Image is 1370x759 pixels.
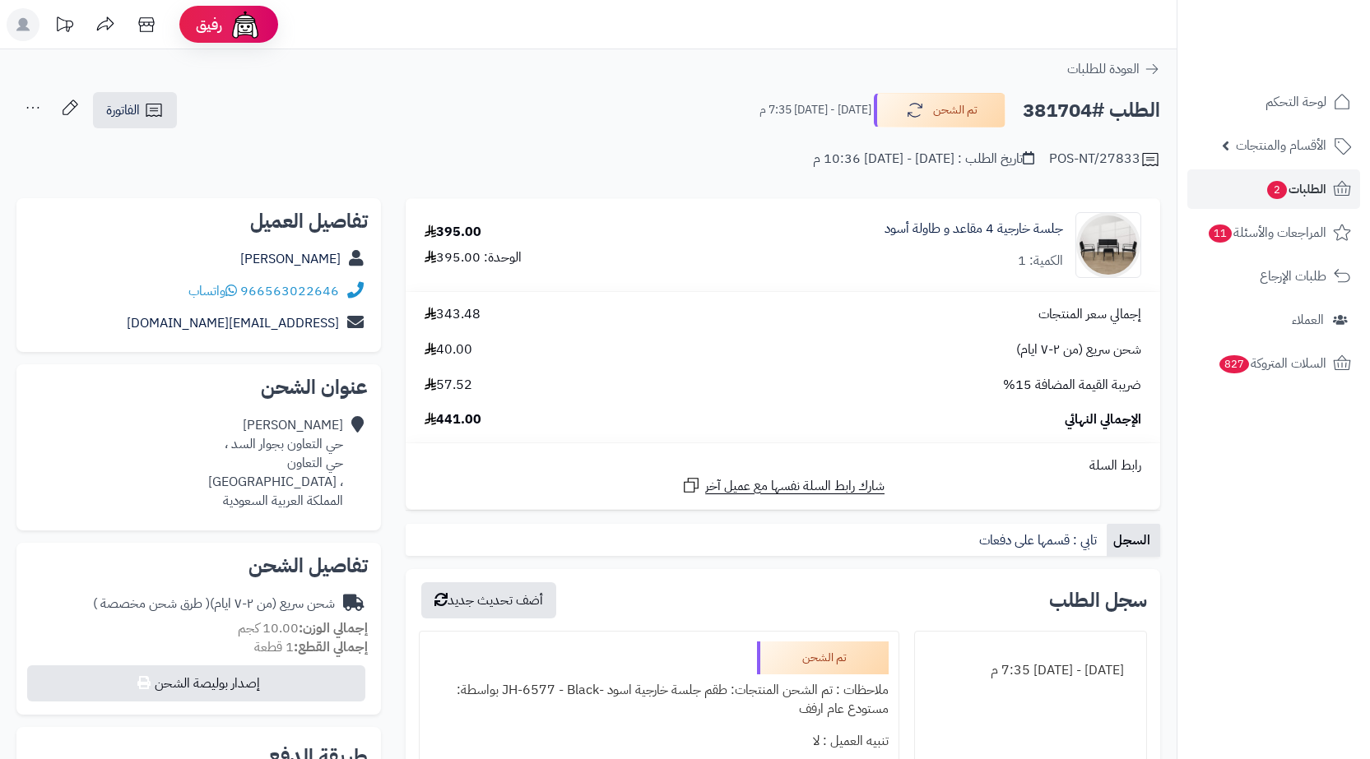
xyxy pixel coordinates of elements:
a: لوحة التحكم [1187,82,1360,122]
h2: تفاصيل العميل [30,211,368,231]
span: طلبات الإرجاع [1260,265,1326,288]
button: أضف تحديث جديد [421,582,556,618]
span: 827 [1219,355,1249,373]
small: [DATE] - [DATE] 7:35 م [759,102,871,118]
span: السلات المتروكة [1218,352,1326,375]
div: الكمية: 1 [1018,252,1063,271]
a: السجل [1107,524,1160,557]
span: 343.48 [425,305,481,324]
div: [DATE] - [DATE] 7:35 م [925,655,1136,687]
div: 395.00 [425,223,481,242]
span: الفاتورة [106,100,140,120]
a: تحديثات المنصة [44,8,85,45]
div: الوحدة: 395.00 [425,248,522,267]
button: تم الشحن [874,93,1005,127]
span: ضريبة القيمة المضافة 15% [1003,376,1141,395]
a: [EMAIL_ADDRESS][DOMAIN_NAME] [127,313,339,333]
div: تنبيه العميل : لا [430,725,889,757]
h2: عنوان الشحن [30,377,368,397]
a: جلسة خارجية 4 مقاعد و طاولة أسود [885,220,1063,238]
a: واتساب [188,281,237,301]
a: السلات المتروكة827 [1187,344,1360,383]
strong: إجمالي الوزن: [299,618,368,638]
span: العملاء [1292,308,1324,331]
span: لوحة التحكم [1266,90,1326,113]
span: ( طرق شحن مخصصة ) [93,594,210,613]
span: رفيق [196,15,222,35]
h2: الطلب #381704 [1023,94,1160,127]
a: تابي : قسمها على دفعات [973,524,1107,557]
h2: تفاصيل الشحن [30,556,368,576]
div: تاريخ الطلب : [DATE] - [DATE] 10:36 م [813,150,1034,169]
div: POS-NT/27833 [1049,150,1160,169]
strong: إجمالي القطع: [294,637,368,657]
span: الإجمالي النهائي [1065,410,1141,429]
small: 1 قطعة [254,637,368,657]
div: رابط السلة [412,456,1154,475]
div: تم الشحن [757,641,889,674]
small: 10.00 كجم [238,618,368,638]
h3: سجل الطلب [1049,590,1147,610]
span: شارك رابط السلة نفسها مع عميل آخر [705,477,885,496]
span: 57.52 [425,376,472,395]
span: 441.00 [425,410,481,429]
span: المراجعات والأسئلة [1207,221,1326,244]
a: 966563022646 [240,281,339,301]
span: العودة للطلبات [1067,59,1140,79]
a: [PERSON_NAME] [240,249,341,269]
div: ملاحظات : تم الشحن المنتجات: طقم جلسة خارجية اسود -JH-6577 - Black بواسطة: مستودع عام ارفف [430,674,889,725]
img: ai-face.png [229,8,262,41]
span: شحن سريع (من ٢-٧ ايام) [1016,340,1141,359]
span: 2 [1267,181,1287,199]
a: الطلبات2 [1187,169,1360,209]
span: إجمالي سعر المنتجات [1038,305,1141,324]
button: إصدار بوليصة الشحن [27,665,365,701]
div: [PERSON_NAME] حي التعاون بجوار السد ، حي التعاون ، [GEOGRAPHIC_DATA] المملكة العربية السعودية [208,416,343,510]
a: العودة للطلبات [1067,59,1160,79]
span: 11 [1209,224,1232,243]
a: شارك رابط السلة نفسها مع عميل آخر [681,475,885,496]
a: الفاتورة [93,92,177,128]
span: الأقسام والمنتجات [1236,134,1326,157]
span: الطلبات [1266,178,1326,201]
img: logo-2.png [1258,12,1354,47]
a: المراجعات والأسئلة11 [1187,213,1360,252]
span: 40.00 [425,340,472,359]
div: شحن سريع (من ٢-٧ ايام) [93,595,335,613]
a: العملاء [1187,300,1360,340]
a: طلبات الإرجاع [1187,257,1360,296]
img: 1752406678-1-90x90.jpg [1076,212,1140,278]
